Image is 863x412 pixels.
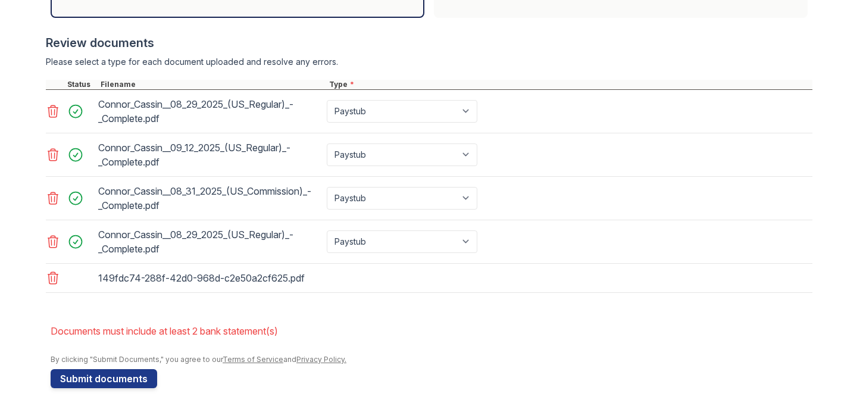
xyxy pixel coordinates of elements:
[98,80,327,89] div: Filename
[98,182,322,215] div: Connor_Cassin__08_31_2025_(US_Commission)_-_Complete.pdf
[51,355,812,364] div: By clicking "Submit Documents," you agree to our and
[98,225,322,258] div: Connor_Cassin__08_29_2025_(US_Regular)_-_Complete.pdf
[98,95,322,128] div: Connor_Cassin__08_29_2025_(US_Regular)_-_Complete.pdf
[296,355,346,364] a: Privacy Policy.
[65,80,98,89] div: Status
[327,80,812,89] div: Type
[51,319,812,343] li: Documents must include at least 2 bank statement(s)
[51,369,157,388] button: Submit documents
[98,269,322,288] div: 149fdc74-288f-42d0-968d-c2e50a2cf625.pdf
[46,35,812,51] div: Review documents
[46,56,812,68] div: Please select a type for each document uploaded and resolve any errors.
[223,355,283,364] a: Terms of Service
[98,138,322,171] div: Connor_Cassin__09_12_2025_(US_Regular)_-_Complete.pdf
